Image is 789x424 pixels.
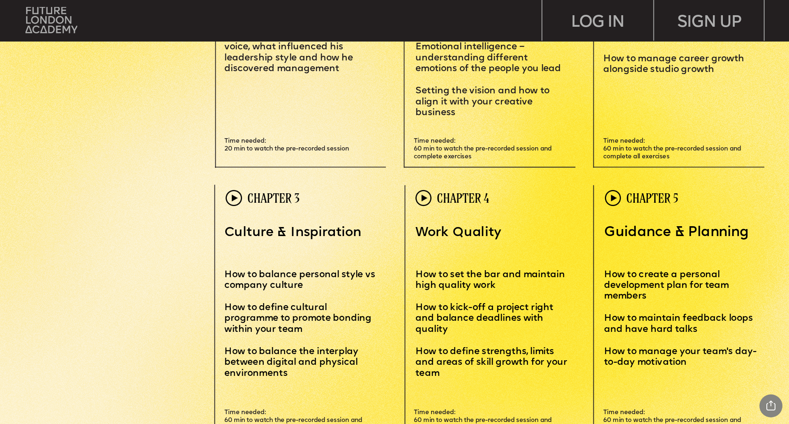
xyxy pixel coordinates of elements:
[414,138,553,160] span: Time needed: 60 min to watch the pre-recorded session and complete exercises
[415,270,567,290] span: How to set the bar and maintain high quality work
[437,191,489,206] span: CHAPTER 4
[626,191,679,206] span: CHAPTER 5
[224,303,374,334] span: How to define cultural programme to promote bonding within your team
[604,226,749,240] span: Guidance & Planning
[415,347,570,378] span: How to define strengths, limits and areas of skill growth for your team
[415,303,556,334] span: How to kick-off a project right and balance deadlines with quality
[604,314,755,334] span: How to maintain feedback loops and have hard talks
[605,190,621,206] img: upload-60f0cde6-1fc7-443c-af28-15e41498aeec.png
[226,190,242,206] img: upload-60f0cde6-1fc7-443c-af28-15e41498aeec.png
[224,138,266,144] span: Time needed:
[604,347,757,367] span: How to manage your team's day-to-day motivation
[415,226,501,239] span: Work Quality
[603,54,747,74] span: How to manage career growth alongside studio growth
[224,146,349,152] span: 20 min to watch the pre-recorded session
[25,7,77,33] img: upload-bfdffa89-fac7-4f57-a443-c7c39906ba42.png
[247,191,300,206] span: CHAPTER 3
[415,43,561,74] span: Emotional intelligence – understanding different emotions of the people you lead
[224,270,378,290] span: How to balance personal style vs company culture
[604,270,731,301] span: How to create a personal development plan for team members
[224,226,362,239] span: Culture & Inspiration
[759,394,782,417] div: Share
[415,190,431,206] img: upload-60f0cde6-1fc7-443c-af28-15e41498aeec.png
[603,138,743,160] span: Time needed: 60 min to watch the pre-recorded session and complete all exercises
[415,87,552,118] span: etting the vision and how to align it with your creative business
[415,87,422,96] span: S
[224,347,361,378] span: How to balance the interplay between digital and physical environments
